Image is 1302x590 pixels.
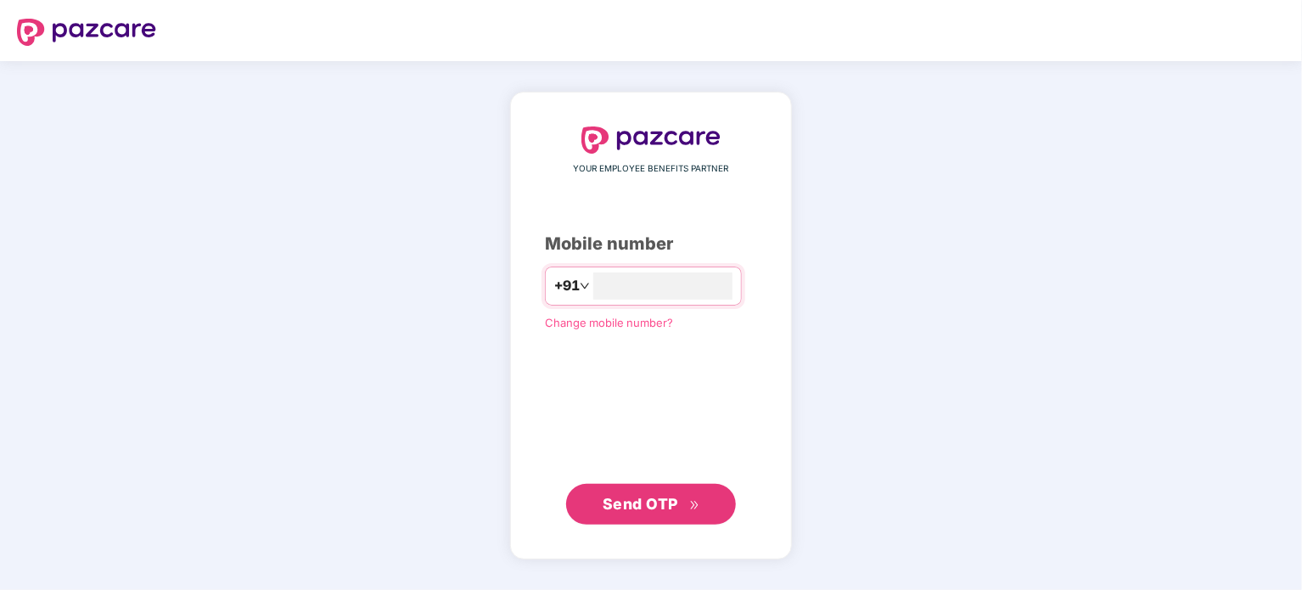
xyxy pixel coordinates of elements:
[580,281,590,291] span: down
[545,231,757,257] div: Mobile number
[603,495,678,513] span: Send OTP
[17,19,156,46] img: logo
[554,275,580,296] span: +91
[689,500,700,511] span: double-right
[545,316,673,329] a: Change mobile number?
[566,484,736,525] button: Send OTPdouble-right
[581,126,721,154] img: logo
[574,162,729,176] span: YOUR EMPLOYEE BENEFITS PARTNER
